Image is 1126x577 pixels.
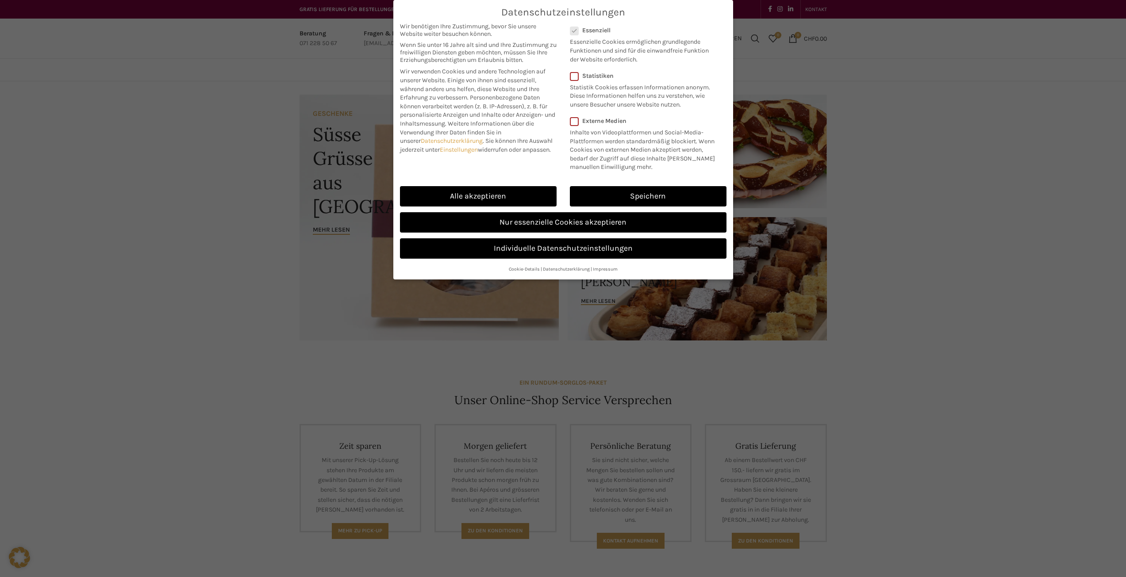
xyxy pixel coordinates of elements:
label: Externe Medien [570,117,721,125]
span: Personenbezogene Daten können verarbeitet werden (z. B. IP-Adressen), z. B. für personalisierte A... [400,94,555,127]
p: Inhalte von Videoplattformen und Social-Media-Plattformen werden standardmäßig blockiert. Wenn Co... [570,125,721,172]
span: Wenn Sie unter 16 Jahre alt sind und Ihre Zustimmung zu freiwilligen Diensten geben möchten, müss... [400,41,557,64]
a: Impressum [593,266,618,272]
a: Cookie-Details [509,266,540,272]
label: Statistiken [570,72,715,80]
span: Datenschutzeinstellungen [501,7,625,18]
span: Wir verwenden Cookies und andere Technologien auf unserer Website. Einige von ihnen sind essenzie... [400,68,546,101]
a: Nur essenzielle Cookies akzeptieren [400,212,726,233]
a: Einstellungen [440,146,478,153]
label: Essenziell [570,27,715,34]
span: Sie können Ihre Auswahl jederzeit unter widerrufen oder anpassen. [400,137,553,153]
a: Datenschutzerklärung [421,137,483,145]
a: Datenschutzerklärung [543,266,590,272]
span: Wir benötigen Ihre Zustimmung, bevor Sie unsere Website weiter besuchen können. [400,23,557,38]
a: Individuelle Datenschutzeinstellungen [400,238,726,259]
p: Essenzielle Cookies ermöglichen grundlegende Funktionen und sind für die einwandfreie Funktion de... [570,34,715,64]
a: Alle akzeptieren [400,186,557,206]
a: Speichern [570,186,726,206]
span: Weitere Informationen über die Verwendung Ihrer Daten finden Sie in unserer . [400,120,534,145]
p: Statistik Cookies erfassen Informationen anonym. Diese Informationen helfen uns zu verstehen, wie... [570,80,715,109]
